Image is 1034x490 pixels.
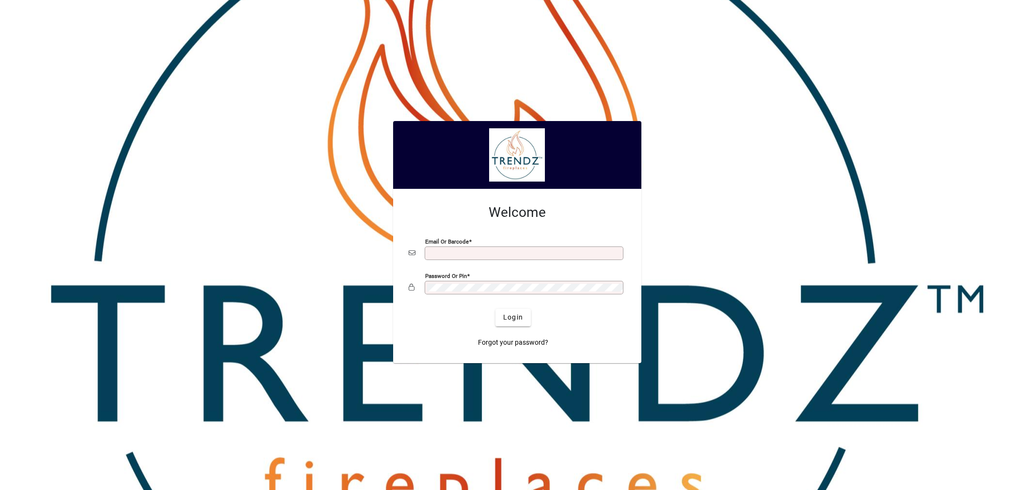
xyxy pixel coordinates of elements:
h2: Welcome [409,204,626,221]
mat-label: Password or Pin [425,272,467,279]
button: Login [495,309,531,326]
a: Forgot your password? [474,334,552,352]
span: Forgot your password? [478,337,548,348]
mat-label: Email or Barcode [425,238,469,245]
span: Login [503,312,523,322]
